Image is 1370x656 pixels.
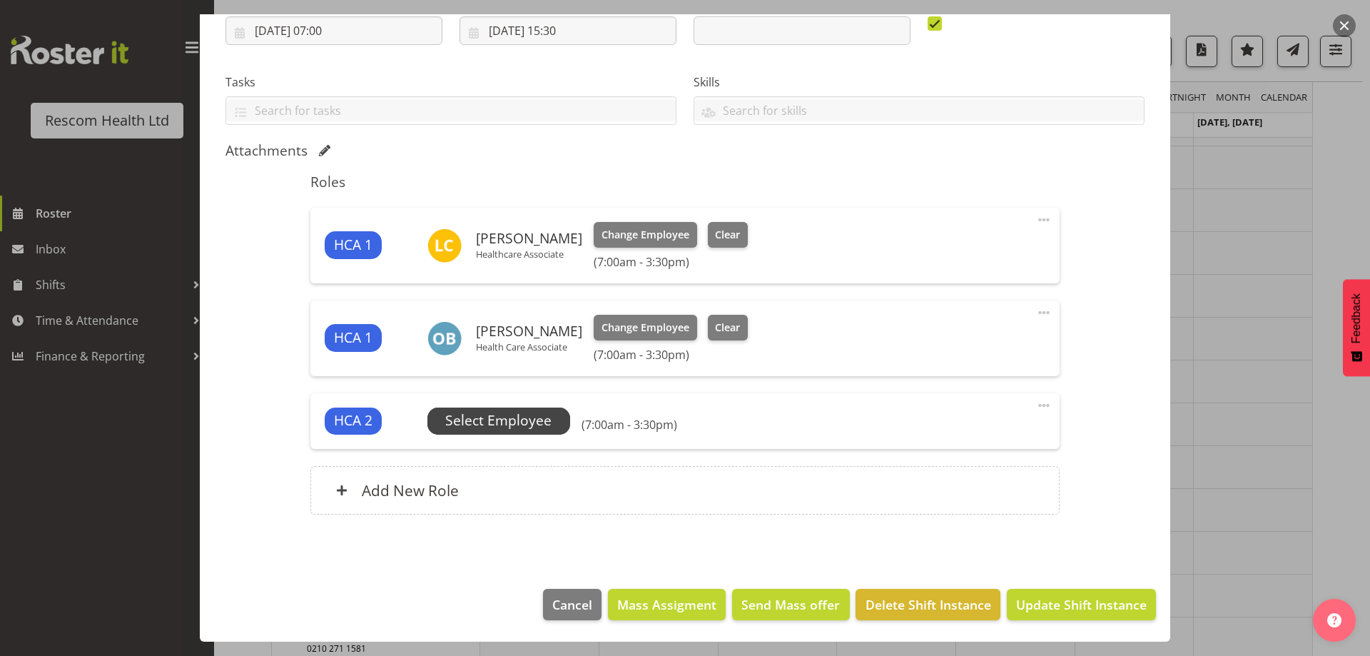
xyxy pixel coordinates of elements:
h6: [PERSON_NAME] [476,323,582,339]
span: Cancel [552,595,592,614]
span: Update Shift Instance [1016,595,1147,614]
span: Clear [715,320,740,335]
label: Tasks [225,74,676,91]
span: Change Employee [602,227,689,243]
img: olive-batrlett5906.jpg [427,321,462,355]
span: Feedback [1350,293,1363,343]
button: Update Shift Instance [1007,589,1156,620]
span: Clear [715,227,740,243]
p: Healthcare Associate [476,248,582,260]
input: Search for skills [694,99,1144,121]
span: Select Employee [445,410,552,431]
button: Send Mass offer [732,589,849,620]
label: Skills [694,74,1145,91]
button: Clear [708,222,749,248]
p: Health Care Associate [476,341,582,353]
input: Search for tasks [226,99,676,121]
button: Feedback - Show survey [1343,279,1370,376]
span: HCA 1 [334,235,372,256]
span: Delete Shift Instance [866,595,991,614]
input: Click to select... [225,16,442,45]
h6: (7:00am - 3:30pm) [582,418,677,432]
button: Change Employee [594,315,697,340]
h6: [PERSON_NAME] [476,231,582,246]
span: HCA 2 [334,410,372,431]
button: Cancel [543,589,602,620]
span: Mass Assigment [617,595,716,614]
h5: Roles [310,173,1059,191]
h5: Attachments [225,142,308,159]
button: Change Employee [594,222,697,248]
input: Click to select... [460,16,676,45]
img: help-xxl-2.png [1327,613,1341,627]
img: liz-collett9727.jpg [427,228,462,263]
button: Delete Shift Instance [856,589,1000,620]
h6: (7:00am - 3:30pm) [594,255,748,269]
button: Clear [708,315,749,340]
span: Send Mass offer [741,595,840,614]
span: Change Employee [602,320,689,335]
h6: (7:00am - 3:30pm) [594,348,748,362]
span: HCA 1 [334,328,372,348]
button: Mass Assigment [608,589,726,620]
h6: Add New Role [362,481,459,500]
